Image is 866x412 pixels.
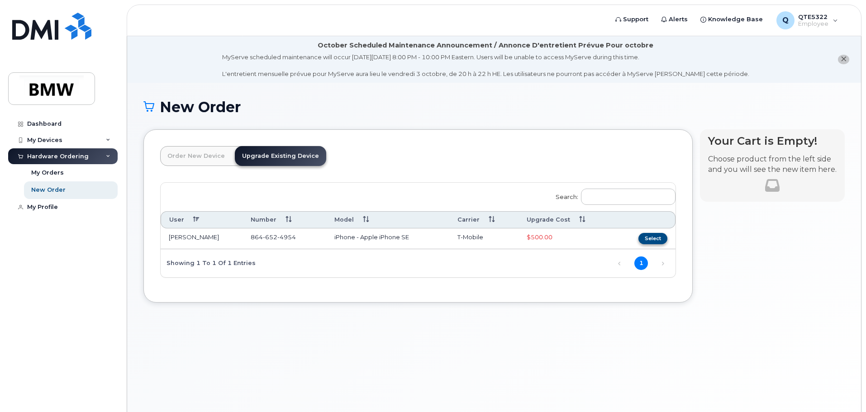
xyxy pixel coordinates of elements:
[656,257,670,270] a: Next
[550,183,676,208] label: Search:
[251,233,296,241] span: 864
[838,55,849,64] button: close notification
[161,211,243,228] th: User: activate to sort column descending
[326,228,449,249] td: iPhone - Apple iPhone SE
[581,189,676,205] input: Search:
[318,41,653,50] div: October Scheduled Maintenance Announcement / Annonce D'entretient Prévue Pour octobre
[235,146,326,166] a: Upgrade Existing Device
[161,228,243,249] td: [PERSON_NAME]
[263,233,277,241] span: 652
[243,211,326,228] th: Number: activate to sort column ascending
[638,233,667,244] button: Select
[143,99,845,115] h1: New Order
[827,373,859,405] iframe: Messenger Launcher
[527,233,552,241] span: Full Upgrade Eligibility Date 2026-09-24
[708,154,837,175] p: Choose product from the left side and you will see the new item here.
[449,211,519,228] th: Carrier: activate to sort column ascending
[613,257,626,270] a: Previous
[161,255,256,270] div: Showing 1 to 1 of 1 entries
[634,256,648,270] a: 1
[326,211,449,228] th: Model: activate to sort column ascending
[160,146,232,166] a: Order New Device
[449,228,519,249] td: T-Mobile
[519,211,615,228] th: Upgrade Cost: activate to sort column ascending
[708,135,837,147] h4: Your Cart is Empty!
[277,233,296,241] span: 4954
[222,53,749,78] div: MyServe scheduled maintenance will occur [DATE][DATE] 8:00 PM - 10:00 PM Eastern. Users will be u...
